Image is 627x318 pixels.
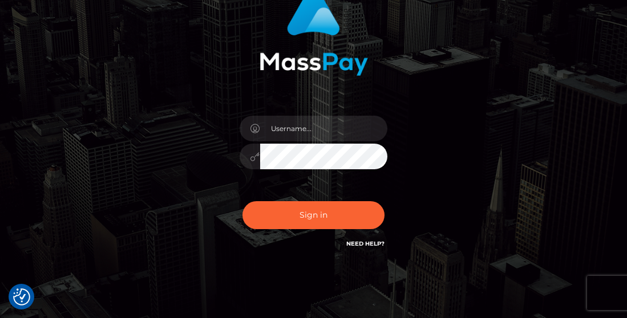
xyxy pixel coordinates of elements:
a: Need Help? [346,240,385,247]
input: Username... [260,116,388,141]
img: Revisit consent button [13,288,30,305]
button: Consent Preferences [13,288,30,305]
button: Sign in [242,201,385,229]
